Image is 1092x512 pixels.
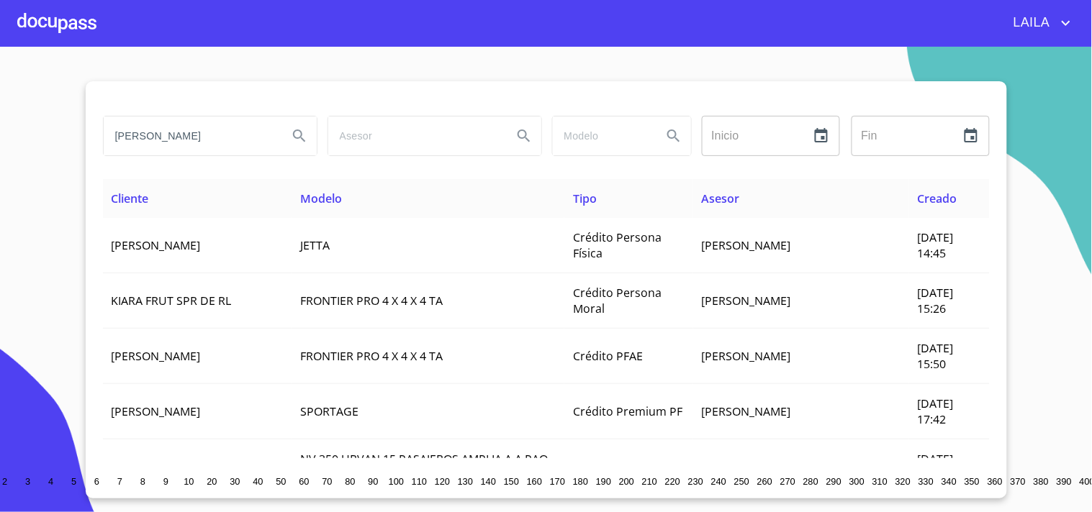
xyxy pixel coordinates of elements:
span: 260 [757,476,772,487]
span: 350 [965,476,980,487]
span: 120 [435,476,450,487]
span: 50 [276,476,286,487]
span: 240 [711,476,726,487]
span: [DATE] 15:50 [918,340,954,372]
button: 160 [523,470,546,493]
span: 170 [550,476,565,487]
span: 300 [849,476,865,487]
button: 270 [777,470,800,493]
button: 80 [339,470,362,493]
span: Creado [918,191,957,206]
button: 250 [731,470,754,493]
span: 4 [48,476,53,487]
span: 10 [184,476,194,487]
button: 4 [40,470,63,493]
button: 30 [224,470,247,493]
span: 150 [504,476,519,487]
button: 7 [109,470,132,493]
span: JETTA [301,237,330,253]
span: 280 [803,476,818,487]
button: 180 [569,470,592,493]
span: 6 [94,476,99,487]
span: 220 [665,476,680,487]
button: 300 [846,470,869,493]
button: 200 [615,470,638,493]
span: [PERSON_NAME] [112,237,201,253]
button: account of current user [1003,12,1075,35]
span: 5 [71,476,76,487]
span: 200 [619,476,634,487]
span: 80 [345,476,355,487]
span: 70 [322,476,332,487]
span: [DATE] 15:26 [918,285,954,316]
span: 180 [573,476,588,487]
span: Asesor [702,191,740,206]
span: 390 [1057,476,1072,487]
span: 360 [988,476,1003,487]
button: 290 [823,470,846,493]
button: 50 [270,470,293,493]
span: SPORTAGE [301,403,359,419]
button: 190 [592,470,615,493]
button: 130 [454,470,477,493]
span: 340 [942,476,957,487]
span: [PERSON_NAME] [702,237,791,253]
span: Crédito PFAE [573,348,643,364]
button: 390 [1053,470,1076,493]
button: 90 [362,470,385,493]
span: 290 [826,476,841,487]
input: search [553,116,651,155]
span: 250 [734,476,749,487]
span: 3 [25,476,30,487]
span: 210 [642,476,657,487]
span: FRONTIER PRO 4 X 4 X 4 TA [301,293,443,308]
button: 280 [800,470,823,493]
span: Tipo [573,191,597,206]
button: 6 [86,470,109,493]
input: search [104,116,276,155]
span: [DATE] 17:42 [918,396,954,427]
span: Cliente [112,191,149,206]
button: 100 [385,470,408,493]
span: Crédito Persona Moral [573,285,662,316]
span: 380 [1034,476,1049,487]
span: Crédito Premium PF [573,403,682,419]
button: 120 [431,470,454,493]
span: LAILA [1003,12,1057,35]
span: Modelo [301,191,343,206]
span: 20 [207,476,217,487]
button: 10 [178,470,201,493]
span: [DATE] 13:20 [918,451,954,483]
button: 140 [477,470,500,493]
button: 9 [155,470,178,493]
button: 170 [546,470,569,493]
span: [PERSON_NAME] [112,348,201,364]
span: 270 [780,476,795,487]
span: KIARA FRUT SPR DE RL [112,293,232,308]
button: 230 [685,470,708,493]
span: 90 [368,476,378,487]
span: 60 [299,476,309,487]
span: [PERSON_NAME] [112,403,201,419]
button: 70 [316,470,339,493]
button: 360 [984,470,1007,493]
span: 310 [872,476,888,487]
button: 350 [961,470,984,493]
button: Search [656,119,691,153]
button: 150 [500,470,523,493]
span: 330 [919,476,934,487]
span: Crédito Persona Física [573,229,662,261]
span: 370 [1011,476,1026,487]
span: FRONTIER PRO 4 X 4 X 4 TA [301,348,443,364]
button: 5 [63,470,86,493]
button: 3 [17,470,40,493]
input: search [328,116,501,155]
span: 130 [458,476,473,487]
button: 20 [201,470,224,493]
span: 140 [481,476,496,487]
span: [PERSON_NAME] [702,403,791,419]
span: 230 [688,476,703,487]
span: 110 [412,476,427,487]
button: 330 [915,470,938,493]
button: 260 [754,470,777,493]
